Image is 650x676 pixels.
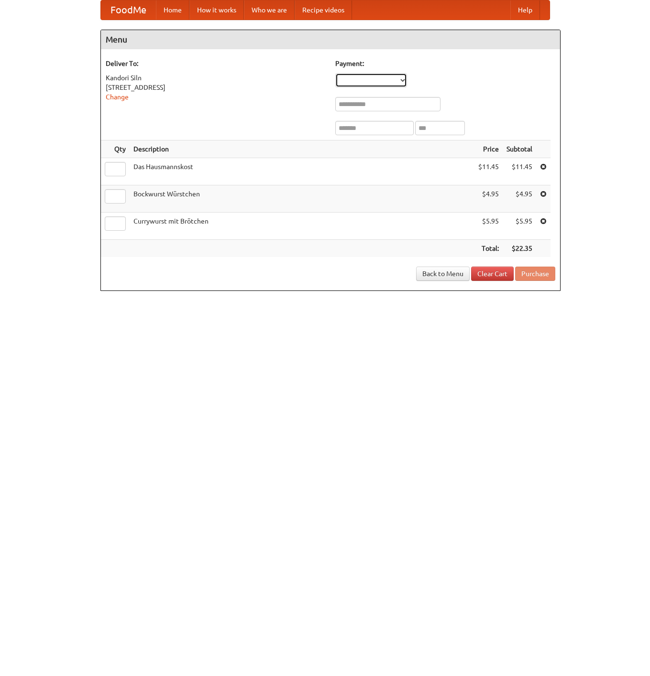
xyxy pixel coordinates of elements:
th: Qty [101,140,130,158]
a: Help [510,0,540,20]
a: Change [106,93,129,101]
td: Bockwurst Würstchen [130,185,474,213]
td: $4.95 [503,185,536,213]
th: Description [130,140,474,158]
td: Currywurst mit Brötchen [130,213,474,240]
a: How it works [189,0,244,20]
button: Purchase [515,267,555,281]
a: Clear Cart [471,267,514,281]
td: $11.45 [474,158,503,185]
a: Recipe videos [295,0,352,20]
div: Kandori Siln [106,73,326,83]
td: Das Hausmannskost [130,158,474,185]
th: Total: [474,240,503,258]
h5: Payment: [335,59,555,68]
div: [STREET_ADDRESS] [106,83,326,92]
td: $11.45 [503,158,536,185]
td: $5.95 [503,213,536,240]
a: Who we are [244,0,295,20]
td: $5.95 [474,213,503,240]
h5: Deliver To: [106,59,326,68]
th: Price [474,140,503,158]
th: $22.35 [503,240,536,258]
th: Subtotal [503,140,536,158]
a: FoodMe [101,0,156,20]
a: Back to Menu [416,267,470,281]
h4: Menu [101,30,560,49]
td: $4.95 [474,185,503,213]
a: Home [156,0,189,20]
